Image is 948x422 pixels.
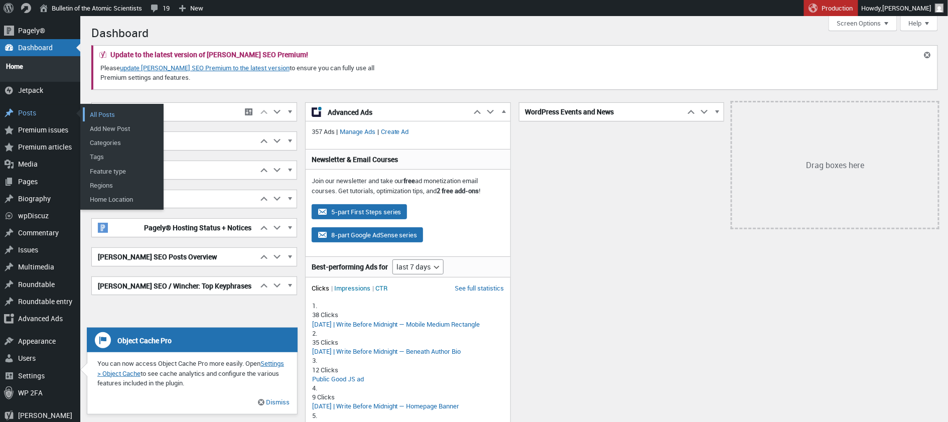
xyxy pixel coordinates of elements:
h2: [PERSON_NAME] SEO Posts Overview [92,248,257,266]
div: 1. [312,301,504,310]
a: Manage Ads [338,127,377,136]
h2: Update to the latest version of [PERSON_NAME] SEO Premium! [110,51,308,58]
img: pagely-w-on-b20x20.png [98,223,108,233]
h2: At a Glance [92,161,257,179]
strong: 2 free add-ons [437,186,479,195]
p: Please to ensure you can fully use all Premium settings and features. [99,62,402,83]
div: 9 Clicks [312,392,504,401]
h2: WordPress Events and News [519,103,685,121]
a: Dismiss [264,397,290,406]
li: Clicks [312,284,333,293]
span: Advanced Ads [328,107,465,117]
h2: Pagely® Hosting Status + Notices [92,219,257,237]
div: 38 Clicks [312,310,504,319]
h3: Newsletter & Email Courses [312,155,504,165]
button: 5-part First Steps series [312,204,407,219]
li: Impressions [334,284,374,293]
div: 12 Clicks [312,365,504,374]
h1: Dashboard [91,21,938,43]
span: [PERSON_NAME] [883,4,932,13]
button: Help [900,16,938,31]
button: 8-part Google AdSense series [312,227,423,242]
h3: Best-performing Ads for [312,262,388,272]
p: 357 Ads | | [312,127,504,137]
p: You can now access Object Cache Pro more easily. Open to see cache analytics and configure the va... [87,359,297,388]
strong: free [404,176,416,185]
a: [DATE] | Write Before Midnight — Beneath Author Bio [312,347,461,356]
div: 35 Clicks [312,338,504,347]
h2: [PERSON_NAME] SEO / Wincher: Top Keyphrases [92,277,257,295]
a: Public Good JS ad [312,374,364,383]
a: Settings > Object Cache [97,359,284,378]
a: Feature type [83,164,163,178]
h2: Site Health Status [92,132,257,150]
button: Screen Options [829,16,897,31]
a: [DATE] | Write Before Midnight — Homepage Banner [312,401,460,410]
h3: Object Cache Pro [87,328,298,353]
a: See full statistics [455,284,504,293]
h2: Activity [92,190,257,208]
a: Tags [83,150,163,164]
a: Categories [83,135,163,150]
a: update [PERSON_NAME] SEO Premium to the latest version [120,63,290,72]
a: [DATE] | Write Before Midnight — Mobile Medium Rectangle [312,320,480,329]
h2: Object Cache Pro [92,103,239,121]
div: 2. [312,329,504,338]
div: 4. [312,383,504,392]
div: 3. [312,356,504,365]
a: Regions [83,178,163,192]
li: CTR [375,284,387,293]
p: Join our newsletter and take our ad monetization email courses. Get tutorials, optimization tips,... [312,176,504,196]
a: Add New Post [83,121,163,135]
div: 5. [312,411,504,420]
a: All Posts [83,107,163,121]
a: Home Location [83,192,163,206]
a: Create Ad [379,127,411,136]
